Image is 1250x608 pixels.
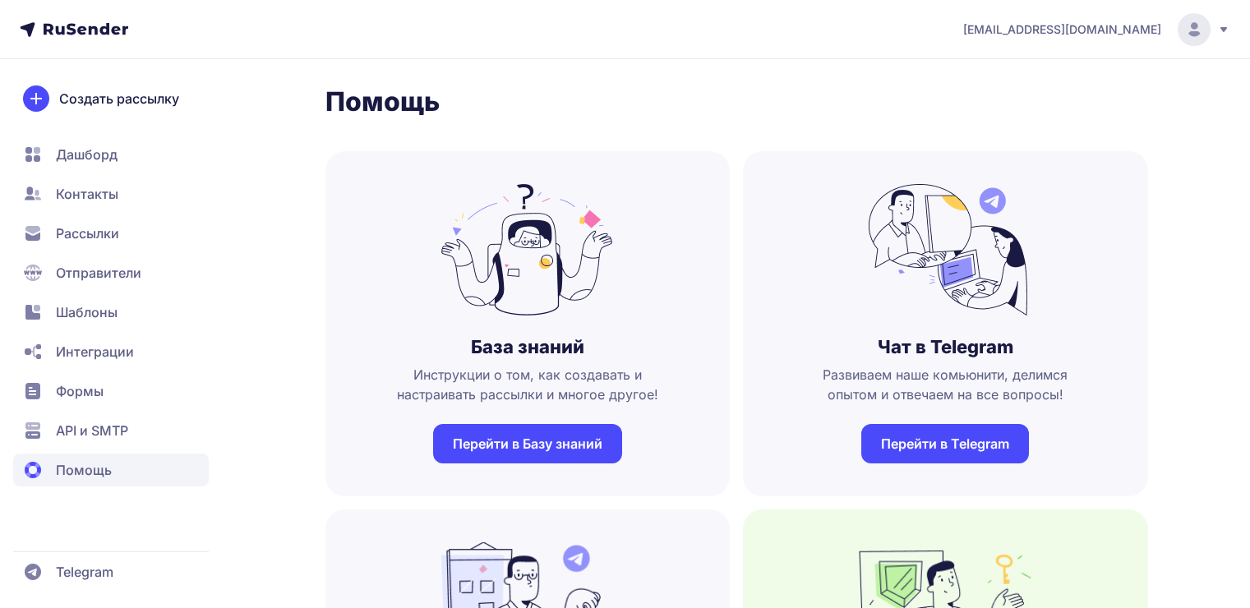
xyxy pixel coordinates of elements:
[769,365,1122,404] span: Развиваем наше комьюнити, делимся опытом и отвечаем на все вопросы!
[433,424,622,463] a: Перейти в Базу знаний
[56,302,118,322] span: Шаблоны
[56,342,134,362] span: Интеграции
[56,184,118,204] span: Контакты
[59,89,179,108] span: Создать рассылку
[352,365,704,404] span: Инструкции о том, как создавать и настраивать рассылки и многое другое!
[441,184,614,316] img: no_photo
[861,424,1029,463] a: Перейти в Telegram
[471,335,584,358] h3: База знаний
[56,381,104,401] span: Формы
[56,460,112,480] span: Помощь
[859,184,1031,316] img: no_photo
[56,145,118,164] span: Дашборд
[963,21,1161,38] span: [EMAIL_ADDRESS][DOMAIN_NAME]
[56,263,141,283] span: Отправители
[13,555,209,588] a: Telegram
[325,85,1148,118] h1: Помощь
[56,562,113,582] span: Telegram
[878,335,1013,358] h3: Чат в Telegram
[56,223,119,243] span: Рассылки
[56,421,128,440] span: API и SMTP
